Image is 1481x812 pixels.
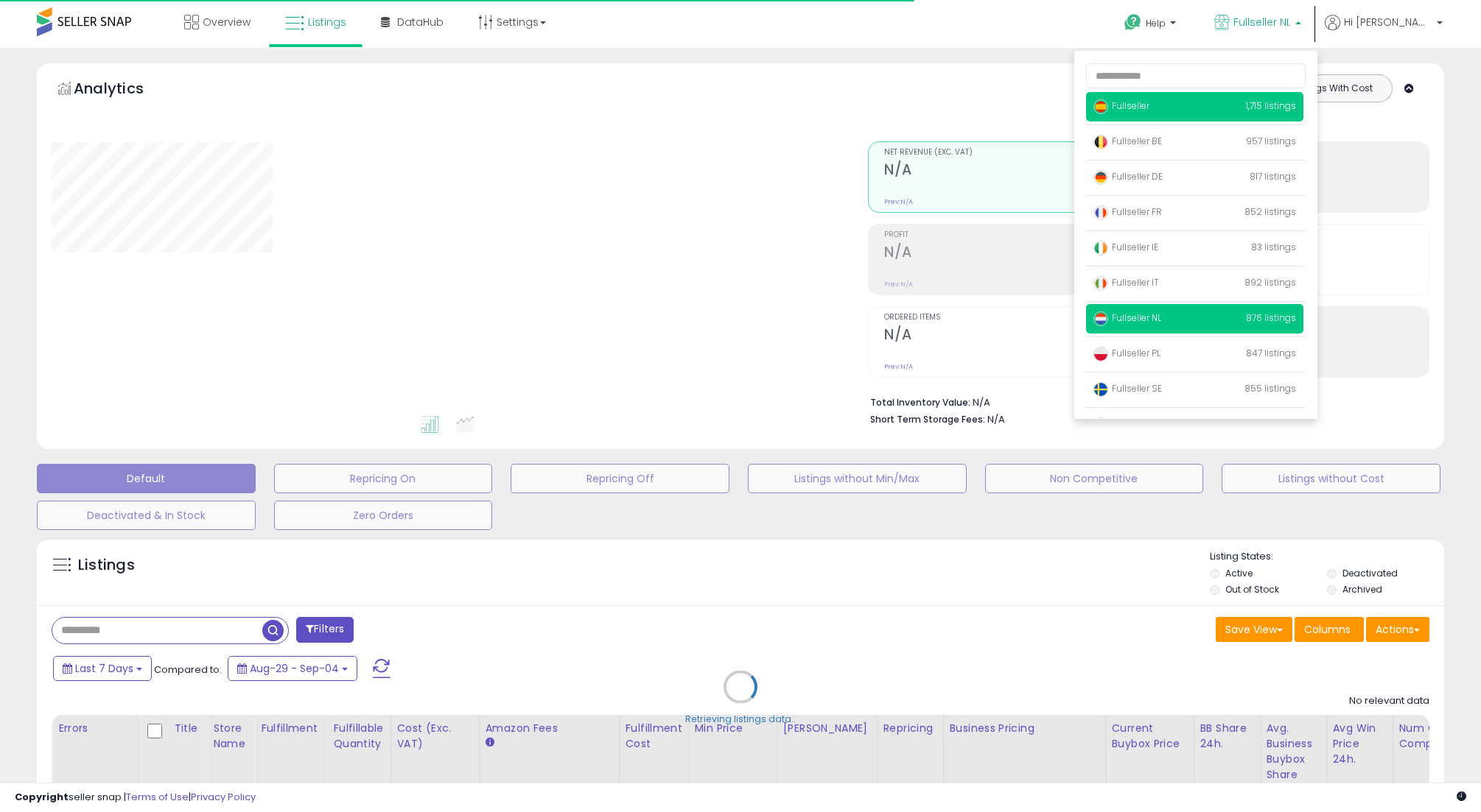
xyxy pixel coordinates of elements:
span: Help [1146,17,1166,29]
span: Fullseller FR [1093,205,1162,218]
button: Default [37,464,256,493]
img: poland.png [1093,347,1108,361]
span: 1,715 listings [1246,99,1296,112]
strong: Copyright [15,790,69,804]
span: Listings [308,15,346,29]
img: sweden.png [1093,382,1108,397]
span: Fullseller [1093,99,1149,112]
div: Retrieving listings data.. [685,713,796,726]
span: 847 listings [1246,347,1296,359]
img: germany.png [1093,170,1108,185]
i: Get Help [1124,13,1142,32]
img: france.png [1093,205,1108,220]
h2: N/A [884,161,1141,181]
span: Net Revenue (Exc. VAT) [884,149,1141,157]
b: Total Inventory Value: [870,396,970,409]
button: Non Competitive [985,464,1204,493]
button: Deactivated & In Stock [37,501,256,530]
button: Listings without Min/Max [748,464,967,493]
img: netherlands.png [1093,311,1108,326]
span: Fullseller PL [1093,347,1160,359]
span: 852 listings [1244,205,1296,218]
span: Fullseller IE [1093,241,1158,253]
h5: Analytics [74,78,172,102]
span: Fullseller BE [1093,135,1162,147]
small: Prev: N/A [884,362,913,371]
h2: N/A [884,244,1141,264]
span: Fullseller SE [1093,382,1162,395]
button: Repricing Off [511,464,729,493]
button: Listings without Cost [1222,464,1440,493]
span: Hi [PERSON_NAME] [1344,15,1432,29]
img: uk.png [1093,417,1108,432]
button: Listings With Cost [1278,79,1387,98]
button: Zero Orders [274,501,493,530]
span: 876 listings [1246,311,1296,324]
span: 464 listings [1244,417,1296,430]
div: seller snap | | [15,791,256,805]
img: ireland.png [1093,241,1108,255]
span: Overview [203,15,251,29]
span: 892 listings [1244,276,1296,289]
b: Short Term Storage Fees: [870,413,985,426]
a: Hi [PERSON_NAME] [1325,15,1443,48]
span: Fullseller UK [1093,417,1163,430]
h2: N/A [884,326,1141,346]
button: Repricing On [274,464,493,493]
span: 817 listings [1250,170,1296,183]
span: Fullseller NL [1093,311,1161,324]
img: spain.png [1093,99,1108,114]
span: 83 listings [1251,241,1296,253]
span: 855 listings [1244,382,1296,395]
img: belgium.png [1093,135,1108,149]
span: Fullseller DE [1093,170,1163,183]
span: Profit [884,231,1141,239]
img: italy.png [1093,276,1108,291]
span: 957 listings [1246,135,1296,147]
span: Ordered Items [884,314,1141,322]
span: Fullseller NL [1233,15,1291,29]
a: Help [1113,2,1191,48]
li: N/A [870,392,1418,410]
span: N/A [987,412,1005,426]
small: Prev: N/A [884,197,913,206]
span: DataHub [397,15,444,29]
small: Prev: N/A [884,280,913,289]
span: Fullseller IT [1093,276,1159,289]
